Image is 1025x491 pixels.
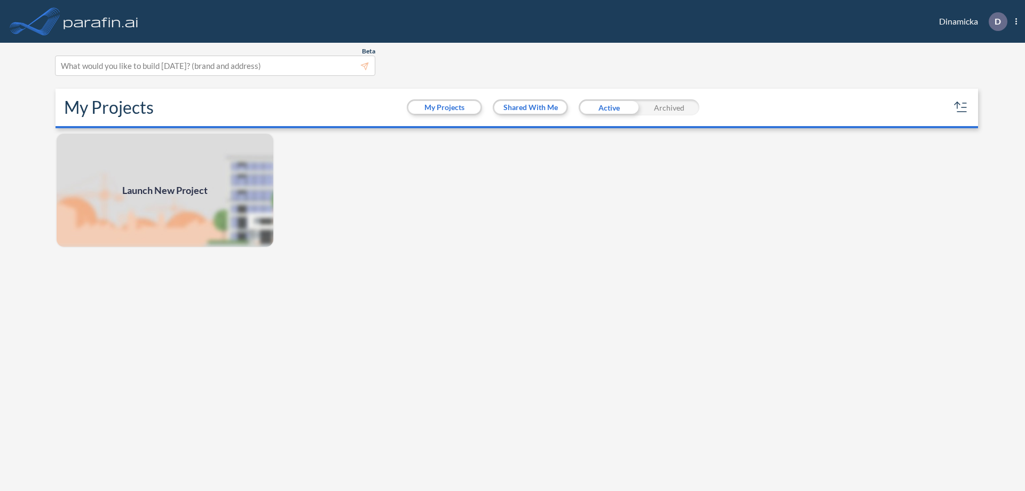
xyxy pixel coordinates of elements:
[64,97,154,118] h2: My Projects
[995,17,1001,26] p: D
[494,101,566,114] button: Shared With Me
[56,133,274,248] img: add
[639,99,699,115] div: Archived
[408,101,480,114] button: My Projects
[923,12,1017,31] div: Dinamicka
[61,11,140,32] img: logo
[122,183,208,198] span: Launch New Project
[56,133,274,248] a: Launch New Project
[362,47,375,56] span: Beta
[579,99,639,115] div: Active
[952,99,969,116] button: sort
